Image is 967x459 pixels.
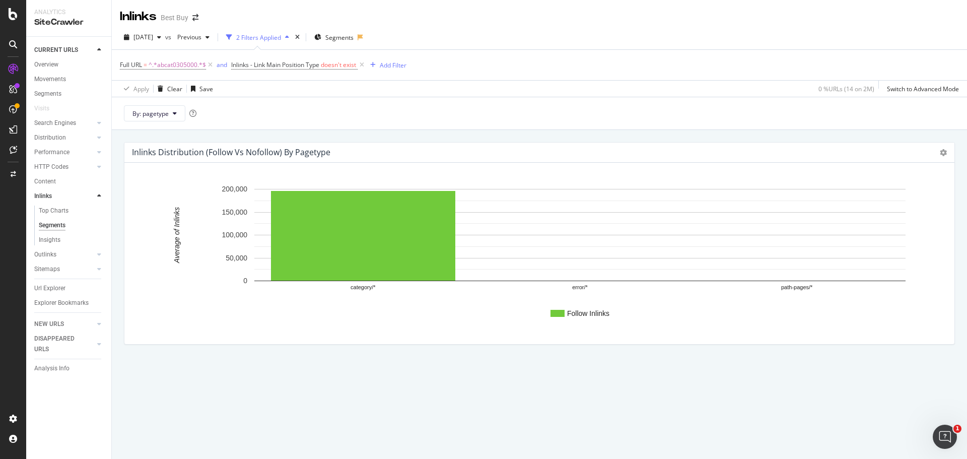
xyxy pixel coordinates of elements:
button: Save [187,81,213,97]
a: CURRENT URLS [34,45,94,55]
span: vs [165,33,173,41]
div: Url Explorer [34,283,65,294]
div: Switch to Advanced Mode [887,85,959,93]
a: Insights [39,235,104,245]
button: Apply [120,81,149,97]
div: Search Engines [34,118,76,128]
iframe: Intercom live chat [933,425,957,449]
span: Inlinks - Link Main Position Type [231,60,319,69]
text: category/* [351,285,376,291]
a: Distribution [34,133,94,143]
div: NEW URLS [34,319,64,330]
div: HTTP Codes [34,162,68,172]
a: Performance [34,147,94,158]
div: Segments [34,89,61,99]
div: Explorer Bookmarks [34,298,89,308]
button: [DATE] [120,29,165,45]
div: 0 % URLs ( 14 on 2M ) [818,85,874,93]
i: Options [940,149,947,156]
div: Inlinks [34,191,52,202]
a: Movements [34,74,104,85]
div: SiteCrawler [34,17,103,28]
a: Visits [34,103,59,114]
a: Segments [39,220,104,231]
div: Add Filter [380,61,406,70]
span: Previous [173,33,201,41]
text: 100,000 [222,231,247,239]
div: arrow-right-arrow-left [192,14,198,21]
div: DISAPPEARED URLS [34,334,85,355]
div: Movements [34,74,66,85]
div: Insights [39,235,60,245]
div: Overview [34,59,58,70]
span: ^.*abcat0305000.*$ [149,58,206,72]
text: path-pages/* [781,285,813,291]
div: Save [199,85,213,93]
a: Explorer Bookmarks [34,298,104,308]
div: Distribution [34,133,66,143]
a: NEW URLS [34,319,94,330]
span: 2025 Aug. 19th [133,33,153,41]
a: Top Charts [39,206,104,216]
a: Outlinks [34,249,94,260]
text: 150,000 [222,208,247,216]
span: Full URL [120,60,142,69]
svg: A chart. [132,179,946,336]
text: 0 [243,277,247,285]
div: Analysis Info [34,363,70,374]
div: Sitemaps [34,264,60,275]
button: and [217,60,227,70]
div: times [293,32,302,42]
text: 200,000 [222,185,247,193]
div: CURRENT URLS [34,45,78,55]
div: Outlinks [34,249,56,260]
h4: Inlinks Distribution (Follow vs Nofollow) by pagetype [132,146,330,159]
button: Switch to Advanced Mode [883,81,959,97]
span: doesn't exist [321,60,356,69]
a: Inlinks [34,191,94,202]
button: Add Filter [366,59,406,71]
div: Best Buy [161,13,188,23]
div: Inlinks [120,8,157,25]
div: 2 Filters Applied [236,33,281,42]
div: Analytics [34,8,103,17]
span: = [144,60,147,69]
a: Content [34,176,104,187]
text: Follow Inlinks [567,309,609,317]
div: Clear [167,85,182,93]
span: By: pagetype [132,109,169,118]
button: Clear [154,81,182,97]
text: error/* [572,285,588,291]
text: Average of Inlinks [173,207,181,264]
div: Content [34,176,56,187]
div: Segments [39,220,65,231]
div: and [217,60,227,69]
span: Segments [325,33,354,42]
button: Previous [173,29,214,45]
a: DISAPPEARED URLS [34,334,94,355]
a: Overview [34,59,104,70]
div: Top Charts [39,206,68,216]
button: By: pagetype [124,105,185,121]
a: Search Engines [34,118,94,128]
div: Apply [133,85,149,93]
a: Url Explorer [34,283,104,294]
button: 2 Filters Applied [222,29,293,45]
a: Segments [34,89,104,99]
a: Sitemaps [34,264,94,275]
div: Visits [34,103,49,114]
a: HTTP Codes [34,162,94,172]
div: Performance [34,147,70,158]
a: Analysis Info [34,363,104,374]
span: 1 [953,425,961,433]
button: Segments [310,29,358,45]
text: 50,000 [226,254,247,262]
